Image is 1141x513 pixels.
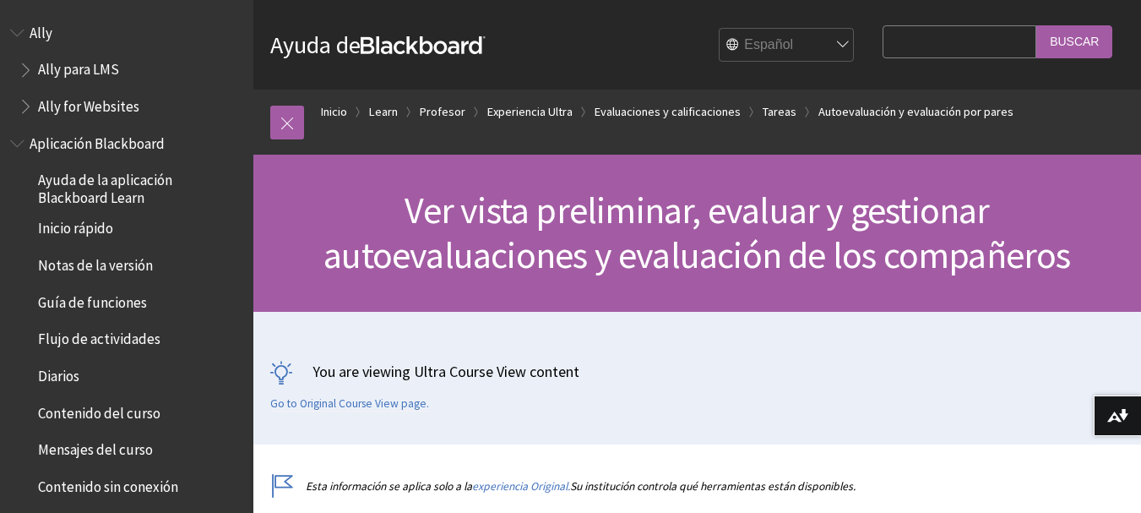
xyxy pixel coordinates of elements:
a: Learn [369,101,398,123]
a: Evaluaciones y calificaciones [595,101,741,123]
select: Site Language Selector [720,29,855,63]
a: experiencia Original. [472,479,570,494]
span: Diarios [38,362,79,385]
a: Inicio [321,101,347,123]
span: Inicio rápido [38,215,113,237]
span: Flujo de actividades [38,325,160,348]
a: Autoevaluación y evaluación por pares [818,101,1013,123]
a: Experiencia Ultra [487,101,573,123]
span: Aplicación Blackboard [30,129,165,152]
p: Esta información se aplica solo a la Su institución controla qué herramientas están disponibles. [270,478,874,494]
nav: Book outline for Anthology Ally Help [10,19,243,121]
span: Ally [30,19,52,41]
a: Go to Original Course View page. [270,396,429,412]
a: Ayuda deBlackboard [270,30,486,60]
span: Ally para LMS [38,56,119,79]
a: Profesor [420,101,465,123]
input: Buscar [1036,25,1112,58]
span: Contenido sin conexión [38,472,178,495]
span: Mensajes del curso [38,436,153,459]
a: Tareas [763,101,796,123]
span: Contenido del curso [38,399,160,422]
span: Ayuda de la aplicación Blackboard Learn [38,166,242,206]
strong: Blackboard [361,36,486,54]
p: You are viewing Ultra Course View content [270,361,1124,382]
span: Guía de funciones [38,288,147,311]
span: Ver vista preliminar, evaluar y gestionar autoevaluaciones y evaluación de los compañeros [323,187,1070,278]
span: Notas de la versión [38,251,153,274]
span: Ally for Websites [38,92,139,115]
